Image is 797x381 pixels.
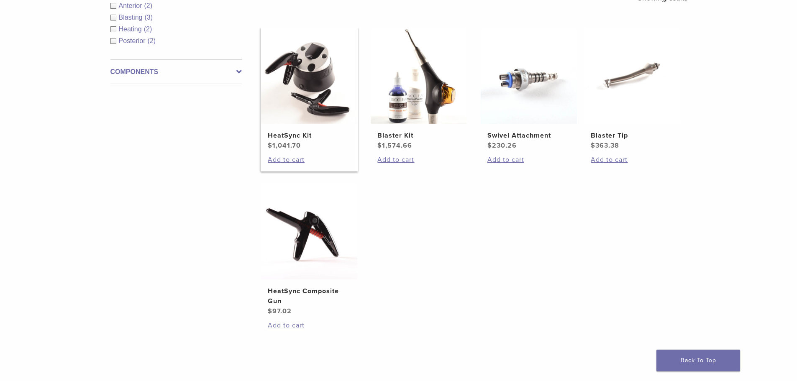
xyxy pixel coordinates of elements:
[268,286,351,306] h2: HeatSync Composite Gun
[480,28,578,151] a: Swivel AttachmentSwivel Attachment $230.26
[591,155,674,165] a: Add to cart: “Blaster Tip”
[144,14,153,21] span: (3)
[370,28,468,151] a: Blaster KitBlaster Kit $1,574.66
[261,28,357,124] img: HeatSync Kit
[268,155,351,165] a: Add to cart: “HeatSync Kit”
[110,67,242,77] label: Components
[377,130,460,141] h2: Blaster Kit
[268,307,292,315] bdi: 97.02
[119,2,144,9] span: Anterior
[268,130,351,141] h2: HeatSync Kit
[656,350,740,371] a: Back To Top
[487,141,517,150] bdi: 230.26
[584,28,680,124] img: Blaster Tip
[119,14,145,21] span: Blasting
[377,141,412,150] bdi: 1,574.66
[261,183,357,279] img: HeatSync Composite Gun
[261,183,358,316] a: HeatSync Composite GunHeatSync Composite Gun $97.02
[119,26,144,33] span: Heating
[144,2,153,9] span: (2)
[591,141,619,150] bdi: 363.38
[144,26,152,33] span: (2)
[119,37,148,44] span: Posterior
[377,155,460,165] a: Add to cart: “Blaster Kit”
[591,141,595,150] span: $
[487,130,570,141] h2: Swivel Attachment
[261,28,358,151] a: HeatSync KitHeatSync Kit $1,041.70
[268,320,351,330] a: Add to cart: “HeatSync Composite Gun”
[268,141,301,150] bdi: 1,041.70
[371,28,467,124] img: Blaster Kit
[487,141,492,150] span: $
[148,37,156,44] span: (2)
[268,307,272,315] span: $
[584,28,681,151] a: Blaster TipBlaster Tip $363.38
[487,155,570,165] a: Add to cart: “Swivel Attachment”
[591,130,674,141] h2: Blaster Tip
[481,28,577,124] img: Swivel Attachment
[268,141,272,150] span: $
[377,141,382,150] span: $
